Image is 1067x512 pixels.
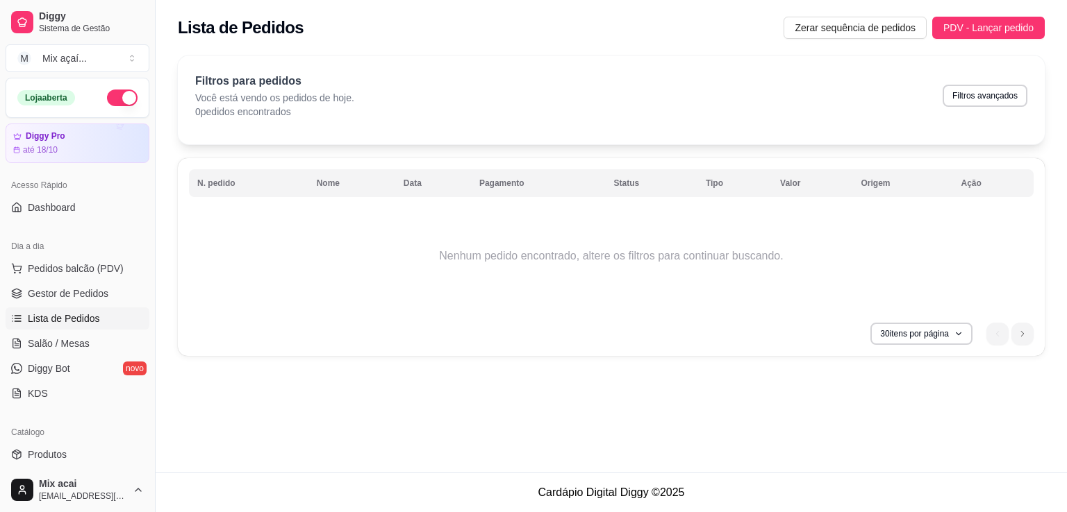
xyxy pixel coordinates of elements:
a: Lista de Pedidos [6,307,149,330]
a: KDS [6,382,149,404]
th: Origem [852,169,952,197]
button: Zerar sequência de pedidos [784,17,927,39]
span: Lista de Pedidos [28,312,100,325]
button: Select a team [6,44,149,72]
span: PDV - Lançar pedido [943,20,1034,35]
footer: Cardápio Digital Diggy © 2025 [156,472,1067,512]
p: Filtros para pedidos [195,73,354,89]
th: Ação [953,169,1034,197]
button: 30itens por página [870,323,973,345]
h2: Lista de Pedidos [178,17,304,39]
span: Diggy Bot [28,361,70,375]
div: Loja aberta [17,90,75,105]
span: Zerar sequência de pedidos [795,20,916,35]
span: Gestor de Pedidos [28,287,108,300]
span: Dashboard [28,200,76,214]
a: Produtos [6,443,149,466]
button: PDV - Lançar pedido [932,17,1045,39]
a: Dashboard [6,196,149,219]
a: DiggySistema de Gestão [6,6,149,39]
button: Mix acai[EMAIL_ADDRESS][DOMAIN_NAME] [6,473,149,506]
span: [EMAIL_ADDRESS][DOMAIN_NAME] [39,490,127,502]
span: Pedidos balcão (PDV) [28,262,124,275]
th: N. pedido [189,169,308,197]
th: Tipo [697,169,772,197]
div: Acesso Rápido [6,174,149,196]
button: Alterar Status [107,89,138,106]
div: Catálogo [6,421,149,443]
th: Status [605,169,697,197]
article: Diggy Pro [26,131,65,142]
article: até 18/10 [23,144,58,155]
a: Diggy Proaté 18/10 [6,123,149,163]
button: Filtros avançados [943,85,1027,107]
span: Mix acai [39,478,127,490]
li: next page button [1011,323,1034,345]
th: Valor [772,169,852,197]
span: Produtos [28,447,67,461]
td: Nenhum pedido encontrado, altere os filtros para continuar buscando. [189,200,1034,312]
span: Diggy [39,10,144,23]
button: Pedidos balcão (PDV) [6,257,149,280]
span: Sistema de Gestão [39,23,144,34]
div: Mix açaí ... [42,51,87,65]
th: Data [395,169,471,197]
p: 0 pedidos encontrados [195,105,354,119]
div: Dia a dia [6,235,149,257]
th: Nome [308,169,395,197]
span: M [17,51,31,65]
span: KDS [28,386,48,400]
th: Pagamento [471,169,606,197]
a: Diggy Botnovo [6,357,149,379]
p: Você está vendo os pedidos de hoje. [195,91,354,105]
a: Salão / Mesas [6,332,149,355]
span: Salão / Mesas [28,336,90,350]
a: Gestor de Pedidos [6,282,149,305]
nav: pagination navigation [979,316,1041,352]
